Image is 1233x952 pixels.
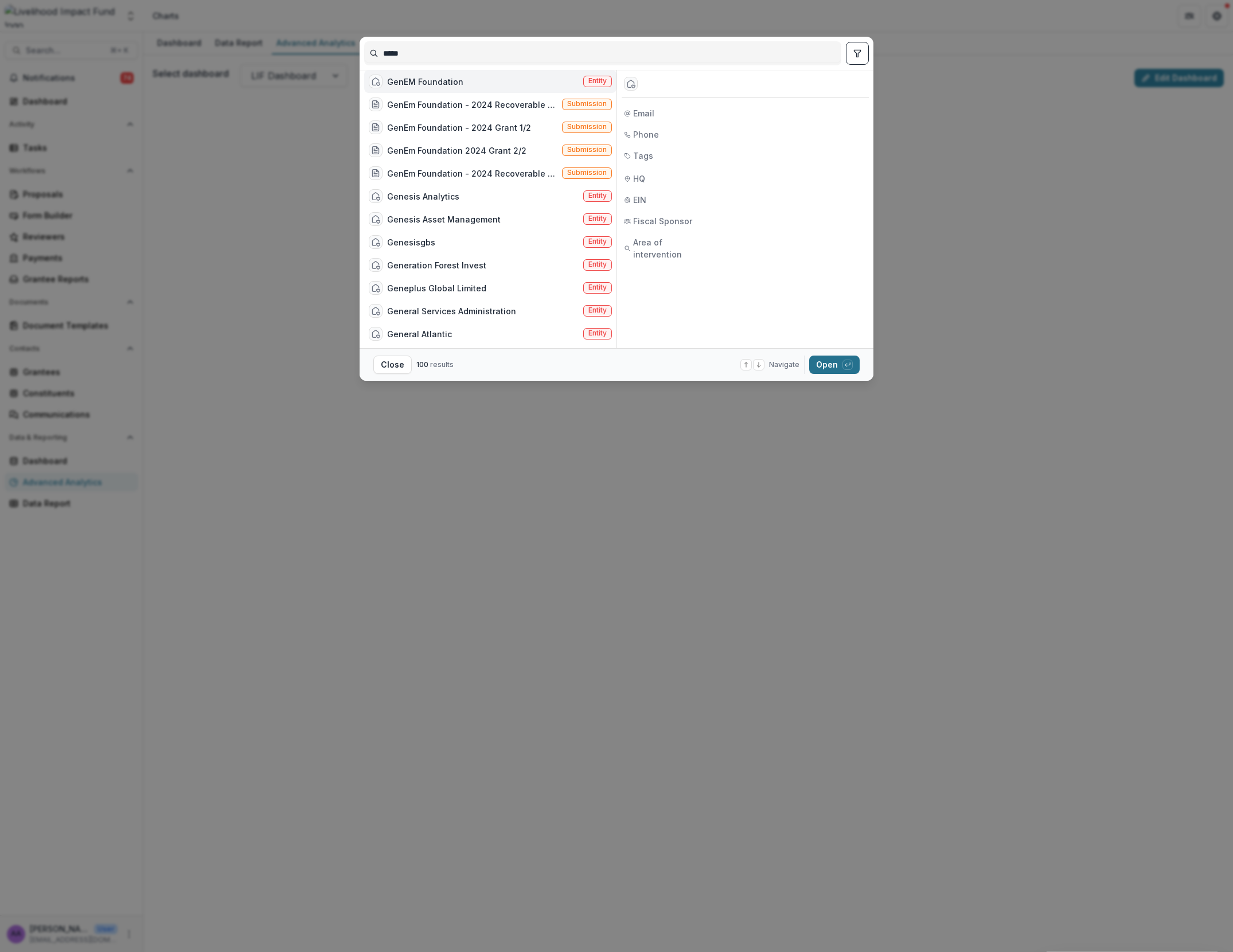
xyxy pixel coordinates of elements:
[588,192,607,200] span: Entity
[567,146,607,154] span: Submission
[588,214,607,223] span: Entity
[588,237,607,245] span: Entity
[567,123,607,131] span: Submission
[387,282,486,294] div: Geneplus Global Limited
[588,283,607,291] span: Entity
[633,150,653,162] span: Tags
[588,260,607,268] span: Entity
[567,169,607,177] span: Submission
[387,213,501,225] div: Genesis Asset Management
[769,360,799,370] span: Navigate
[387,236,435,248] div: Genesisgbs
[387,99,557,111] div: GenEm Foundation - 2024 Recoverable Grant 1/2
[387,122,531,134] div: GenEm Foundation - 2024 Grant 1/2
[387,145,526,157] div: GenEm Foundation 2024 Grant 2/2
[588,329,607,337] span: Entity
[416,360,428,369] span: 100
[387,167,557,180] div: GenEm Foundation - 2024 Recoverable Grant 2/2
[633,236,710,260] span: Area of intervention
[387,259,486,271] div: Generation Forest Invest
[809,356,860,374] button: Open
[588,77,607,85] span: Entity
[387,328,452,340] div: General Atlantic
[387,305,516,317] div: General Services Administration
[633,215,692,227] span: Fiscal Sponsor
[588,306,607,314] span: Entity
[373,356,412,374] button: Close
[633,128,659,141] span: Phone
[387,190,459,202] div: Genesis Analytics
[387,76,463,88] div: GenEM Foundation
[633,107,654,119] span: Email
[633,173,645,185] span: HQ
[633,194,646,206] span: EIN
[846,42,869,65] button: toggle filters
[567,100,607,108] span: Submission
[430,360,454,369] span: results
